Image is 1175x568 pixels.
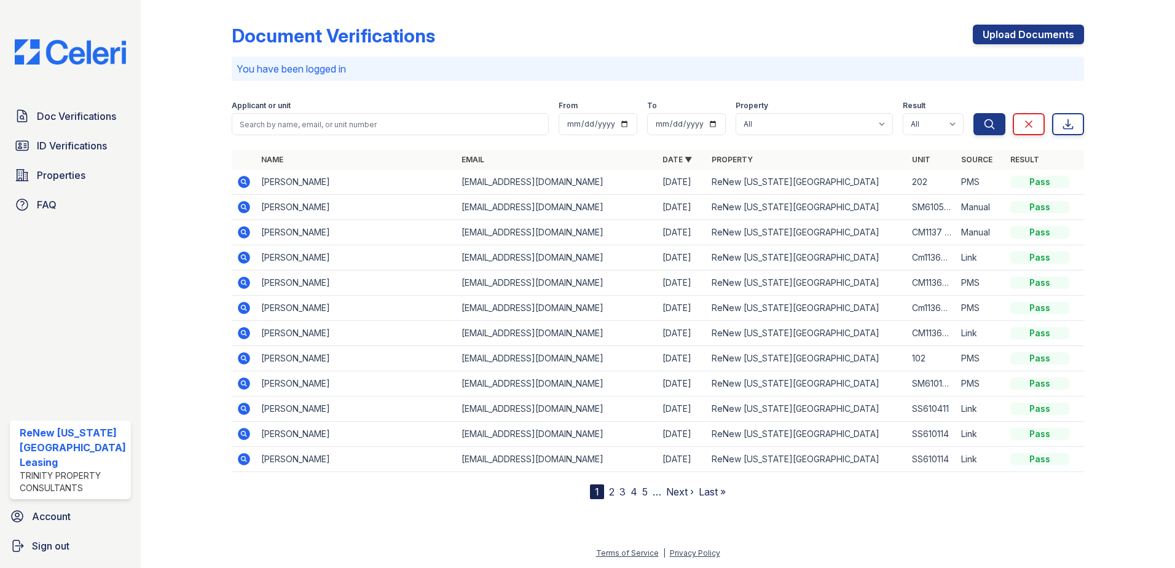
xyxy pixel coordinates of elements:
[707,245,908,270] td: ReNew [US_STATE][GEOGRAPHIC_DATA]
[37,109,116,124] span: Doc Verifications
[1010,277,1069,289] div: Pass
[956,195,1005,220] td: Manual
[10,192,131,217] a: FAQ
[658,346,707,371] td: [DATE]
[907,321,956,346] td: CM1136204
[670,548,720,558] a: Privacy Policy
[956,296,1005,321] td: PMS
[1010,176,1069,188] div: Pass
[596,548,659,558] a: Terms of Service
[736,101,768,111] label: Property
[1010,428,1069,440] div: Pass
[956,396,1005,422] td: Link
[1123,519,1163,556] iframe: chat widget
[32,538,69,553] span: Sign out
[5,534,136,558] a: Sign out
[590,484,604,499] div: 1
[457,321,658,346] td: [EMAIL_ADDRESS][DOMAIN_NAME]
[256,371,457,396] td: [PERSON_NAME]
[1010,155,1039,164] a: Result
[707,195,908,220] td: ReNew [US_STATE][GEOGRAPHIC_DATA]
[658,220,707,245] td: [DATE]
[956,170,1005,195] td: PMS
[707,396,908,422] td: ReNew [US_STATE][GEOGRAPHIC_DATA]
[642,486,648,498] a: 5
[1010,327,1069,339] div: Pass
[1010,302,1069,314] div: Pass
[956,346,1005,371] td: PMS
[973,25,1084,44] a: Upload Documents
[37,197,57,212] span: FAQ
[907,346,956,371] td: 102
[907,422,956,447] td: SS610114
[256,220,457,245] td: [PERSON_NAME]
[658,422,707,447] td: [DATE]
[1010,403,1069,415] div: Pass
[956,245,1005,270] td: Link
[956,270,1005,296] td: PMS
[10,133,131,158] a: ID Verifications
[256,195,457,220] td: [PERSON_NAME]
[457,170,658,195] td: [EMAIL_ADDRESS][DOMAIN_NAME]
[907,447,956,472] td: SS610114
[956,321,1005,346] td: Link
[5,39,136,65] img: CE_Logo_Blue-a8612792a0a2168367f1c8372b55b34899dd931a85d93a1a3d3e32e68fde9ad4.png
[457,296,658,321] td: [EMAIL_ADDRESS][DOMAIN_NAME]
[10,104,131,128] a: Doc Verifications
[658,245,707,270] td: [DATE]
[658,270,707,296] td: [DATE]
[256,296,457,321] td: [PERSON_NAME]
[256,346,457,371] td: [PERSON_NAME]
[707,220,908,245] td: ReNew [US_STATE][GEOGRAPHIC_DATA]
[907,245,956,270] td: Cm1136204
[559,101,578,111] label: From
[1010,352,1069,365] div: Pass
[712,155,753,164] a: Property
[457,245,658,270] td: [EMAIL_ADDRESS][DOMAIN_NAME]
[1010,226,1069,239] div: Pass
[658,447,707,472] td: [DATE]
[707,270,908,296] td: ReNew [US_STATE][GEOGRAPHIC_DATA]
[20,425,126,470] div: ReNew [US_STATE][GEOGRAPHIC_DATA] Leasing
[658,296,707,321] td: [DATE]
[237,61,1080,76] p: You have been logged in
[457,396,658,422] td: [EMAIL_ADDRESS][DOMAIN_NAME]
[631,486,637,498] a: 4
[232,101,291,111] label: Applicant or unit
[619,486,626,498] a: 3
[707,371,908,396] td: ReNew [US_STATE][GEOGRAPHIC_DATA]
[647,101,657,111] label: To
[609,486,615,498] a: 2
[707,296,908,321] td: ReNew [US_STATE][GEOGRAPHIC_DATA]
[707,321,908,346] td: ReNew [US_STATE][GEOGRAPHIC_DATA]
[462,155,484,164] a: Email
[662,155,692,164] a: Date ▼
[961,155,992,164] a: Source
[658,371,707,396] td: [DATE]
[32,509,71,524] span: Account
[907,170,956,195] td: 202
[256,422,457,447] td: [PERSON_NAME]
[707,346,908,371] td: ReNew [US_STATE][GEOGRAPHIC_DATA]
[256,170,457,195] td: [PERSON_NAME]
[907,296,956,321] td: Cm1136204
[256,321,457,346] td: [PERSON_NAME]
[457,195,658,220] td: [EMAIL_ADDRESS][DOMAIN_NAME]
[658,170,707,195] td: [DATE]
[261,155,283,164] a: Name
[658,195,707,220] td: [DATE]
[707,422,908,447] td: ReNew [US_STATE][GEOGRAPHIC_DATA]
[37,138,107,153] span: ID Verifications
[907,220,956,245] td: CM1137 102
[707,447,908,472] td: ReNew [US_STATE][GEOGRAPHIC_DATA]
[457,371,658,396] td: [EMAIL_ADDRESS][DOMAIN_NAME]
[1010,377,1069,390] div: Pass
[457,346,658,371] td: [EMAIL_ADDRESS][DOMAIN_NAME]
[256,245,457,270] td: [PERSON_NAME]
[956,371,1005,396] td: PMS
[956,422,1005,447] td: Link
[912,155,930,164] a: Unit
[699,486,726,498] a: Last »
[5,504,136,529] a: Account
